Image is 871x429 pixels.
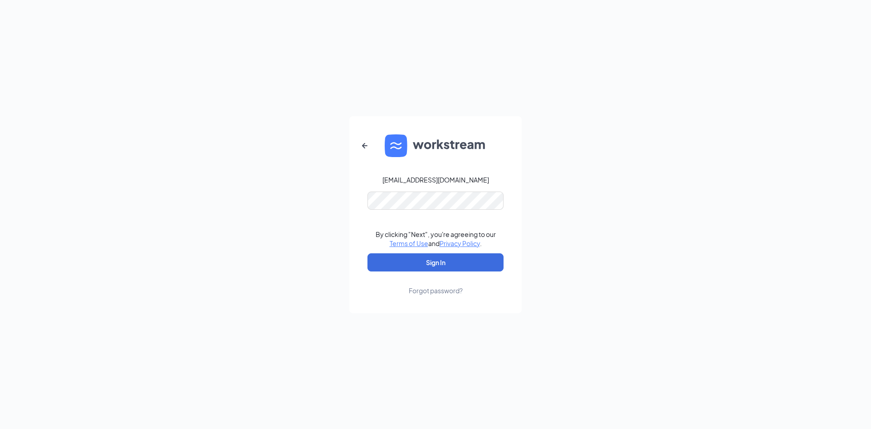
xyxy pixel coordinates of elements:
[385,134,486,157] img: WS logo and Workstream text
[359,140,370,151] svg: ArrowLeftNew
[409,271,463,295] a: Forgot password?
[354,135,376,157] button: ArrowLeftNew
[440,239,480,247] a: Privacy Policy
[382,175,489,184] div: [EMAIL_ADDRESS][DOMAIN_NAME]
[409,286,463,295] div: Forgot password?
[367,253,504,271] button: Sign In
[390,239,428,247] a: Terms of Use
[376,230,496,248] div: By clicking "Next", you're agreeing to our and .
